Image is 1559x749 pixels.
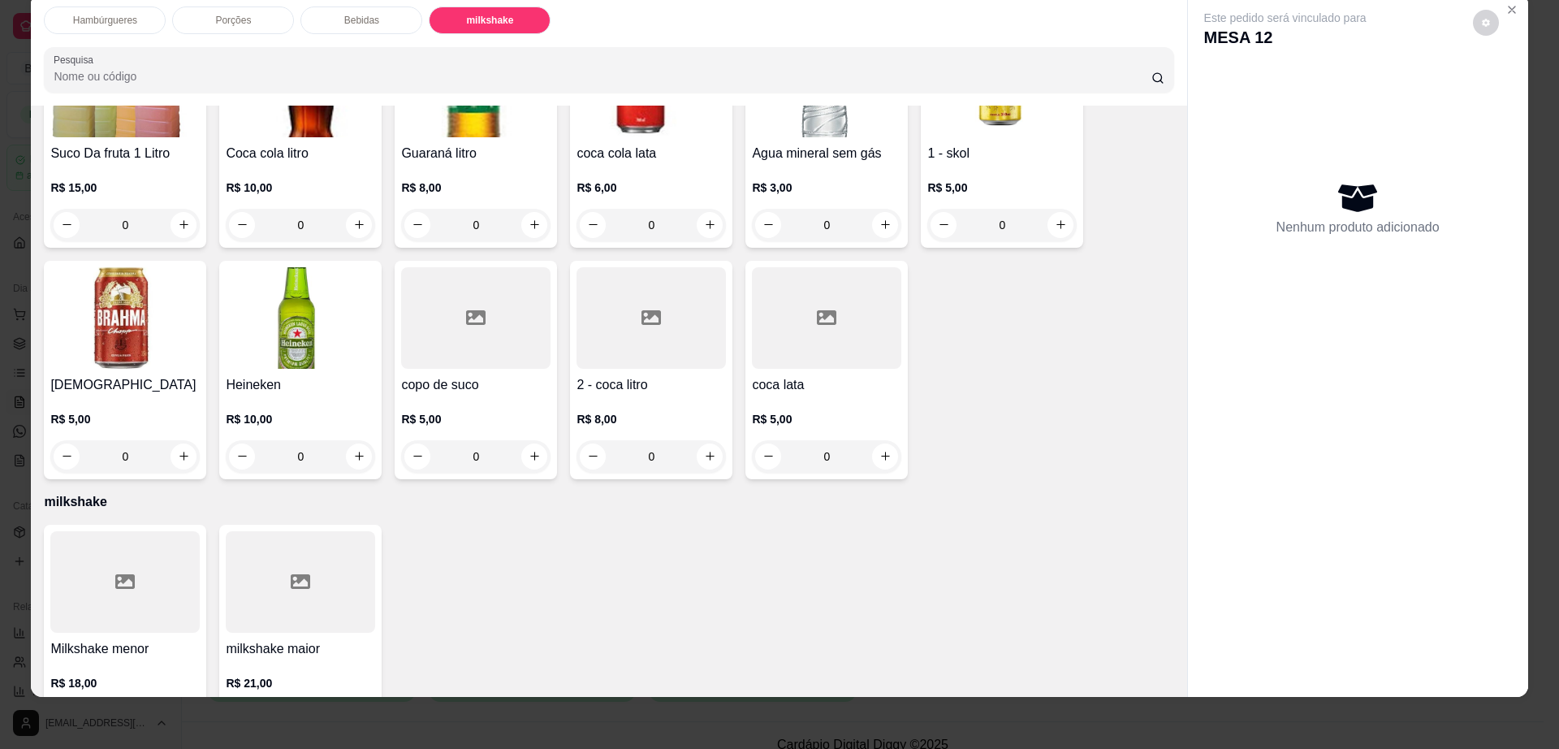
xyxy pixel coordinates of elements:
[872,444,898,470] button: increase-product-quantity
[229,444,255,470] button: decrease-product-quantity
[171,444,196,470] button: increase-product-quantity
[73,14,137,27] p: Hambúrgueres
[872,212,898,238] button: increase-product-quantity
[580,212,606,238] button: decrease-product-quantity
[577,180,726,196] p: R$ 6,00
[1204,26,1367,49] p: MESA 12
[466,14,513,27] p: milkshake
[226,639,375,659] h4: milkshake maior
[752,144,901,163] h4: Agua mineral sem gás
[755,444,781,470] button: decrease-product-quantity
[44,492,1173,512] p: milkshake
[755,212,781,238] button: decrease-product-quantity
[54,444,80,470] button: decrease-product-quantity
[697,444,723,470] button: increase-product-quantity
[401,180,551,196] p: R$ 8,00
[226,180,375,196] p: R$ 10,00
[226,267,375,369] img: product-image
[50,639,200,659] h4: Milkshake menor
[1473,10,1499,36] button: decrease-product-quantity
[226,375,375,395] h4: Heineken
[401,411,551,427] p: R$ 5,00
[752,375,901,395] h4: coca lata
[50,180,200,196] p: R$ 15,00
[931,212,957,238] button: decrease-product-quantity
[577,375,726,395] h4: 2 - coca litro
[215,14,251,27] p: Porções
[752,180,901,196] p: R$ 3,00
[346,212,372,238] button: increase-product-quantity
[50,411,200,427] p: R$ 5,00
[697,212,723,238] button: increase-product-quantity
[521,212,547,238] button: increase-product-quantity
[50,675,200,691] p: R$ 18,00
[50,144,200,163] h4: Suco Da fruta 1 Litro
[1047,212,1073,238] button: increase-product-quantity
[50,267,200,369] img: product-image
[577,144,726,163] h4: coca cola lata
[577,411,726,427] p: R$ 8,00
[54,68,1151,84] input: Pesquisa
[401,144,551,163] h4: Guaraná litro
[404,212,430,238] button: decrease-product-quantity
[1276,218,1440,237] p: Nenhum produto adicionado
[226,411,375,427] p: R$ 10,00
[752,411,901,427] p: R$ 5,00
[54,53,99,67] label: Pesquisa
[50,375,200,395] h4: [DEMOGRAPHIC_DATA]
[927,180,1077,196] p: R$ 5,00
[226,675,375,691] p: R$ 21,00
[229,212,255,238] button: decrease-product-quantity
[226,144,375,163] h4: Coca cola litro
[346,444,372,470] button: increase-product-quantity
[580,444,606,470] button: decrease-product-quantity
[1204,10,1367,26] p: Este pedido será vinculado para
[401,375,551,395] h4: copo de suco
[927,144,1077,163] h4: 1 - skol
[344,14,379,27] p: Bebidas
